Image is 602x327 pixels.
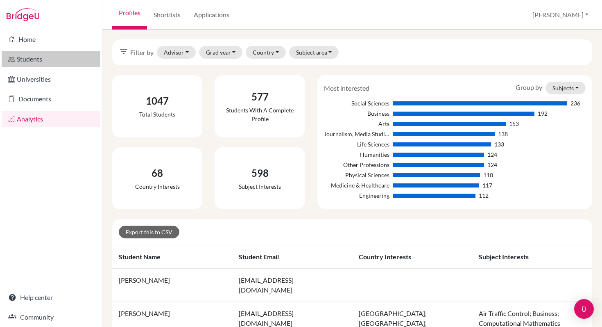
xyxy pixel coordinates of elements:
a: Export this to CSV [119,226,179,238]
div: Country interests [135,182,180,191]
div: Most interested [318,83,376,93]
a: Community [2,309,100,325]
button: [PERSON_NAME] [529,7,592,23]
div: Social Sciences [324,99,389,107]
div: Life Sciences [324,140,389,149]
div: 118 [483,171,493,179]
div: Engineering [324,191,389,200]
th: Student email [232,245,352,269]
div: Arts [324,119,389,128]
div: 117 [482,181,492,190]
div: 138 [498,130,508,138]
div: 192 [538,109,548,118]
div: 112 [479,191,489,200]
div: Total students [139,110,175,119]
td: [EMAIL_ADDRESS][DOMAIN_NAME] [232,269,352,302]
a: Universities [2,71,100,87]
th: Student name [112,245,232,269]
div: 1047 [139,94,175,108]
div: 124 [487,160,497,169]
th: Subject interests [472,245,592,269]
a: Help center [2,289,100,306]
div: Subject interests [239,182,281,191]
div: Journalism, Media Studies & Communication [324,130,389,138]
td: [PERSON_NAME] [112,269,232,302]
div: 124 [487,150,497,159]
div: 598 [239,166,281,181]
div: Medicine & Healthcare [324,181,389,190]
a: Documents [2,91,100,107]
span: Filter by [130,48,154,57]
div: Other Professions [324,160,389,169]
a: Analytics [2,111,100,127]
i: filter_list [119,46,129,56]
div: Business [324,109,389,118]
div: 153 [509,119,519,128]
div: Open Intercom Messenger [574,299,594,319]
a: Home [2,31,100,48]
button: Country [246,46,286,59]
a: Students [2,51,100,67]
div: 236 [570,99,580,107]
button: Subject area [289,46,339,59]
div: Humanities [324,150,389,159]
button: Grad year [199,46,243,59]
div: 68 [135,166,180,181]
button: Subjects [545,82,586,94]
div: Group by [509,82,592,94]
button: Advisor [157,46,196,59]
div: 133 [494,140,504,149]
th: Country interests [352,245,472,269]
img: Bridge-U [7,8,39,21]
div: Students with a complete profile [221,106,298,123]
div: Physical Sciences [324,171,389,179]
div: 577 [221,89,298,104]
